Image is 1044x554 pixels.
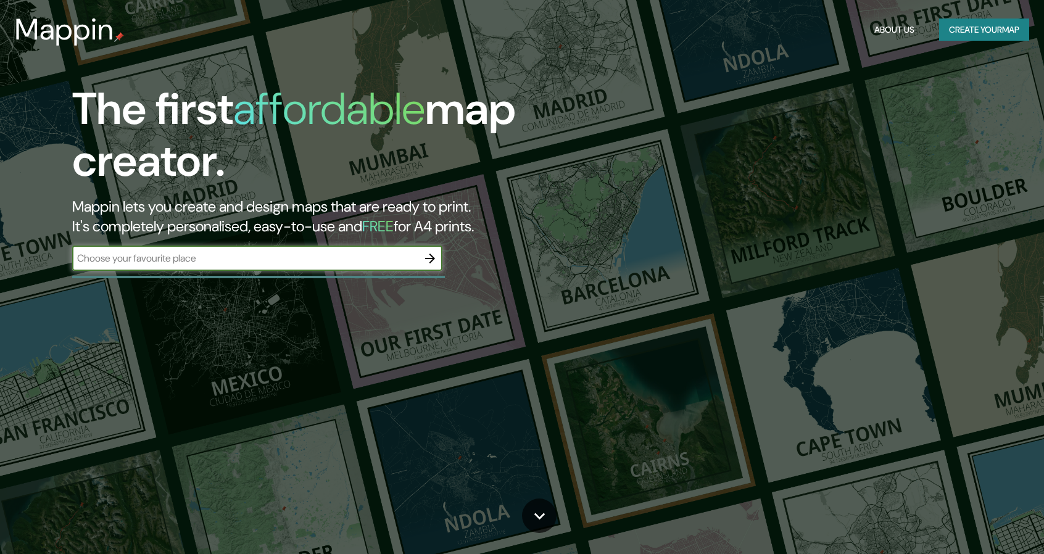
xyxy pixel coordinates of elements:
button: Create yourmap [939,19,1029,41]
h5: FREE [362,217,394,236]
h2: Mappin lets you create and design maps that are ready to print. It's completely personalised, eas... [72,197,594,236]
input: Choose your favourite place [72,251,418,265]
img: mappin-pin [114,32,124,42]
h1: The first map creator. [72,83,594,197]
button: About Us [869,19,919,41]
h1: affordable [233,80,425,138]
h3: Mappin [15,12,114,47]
